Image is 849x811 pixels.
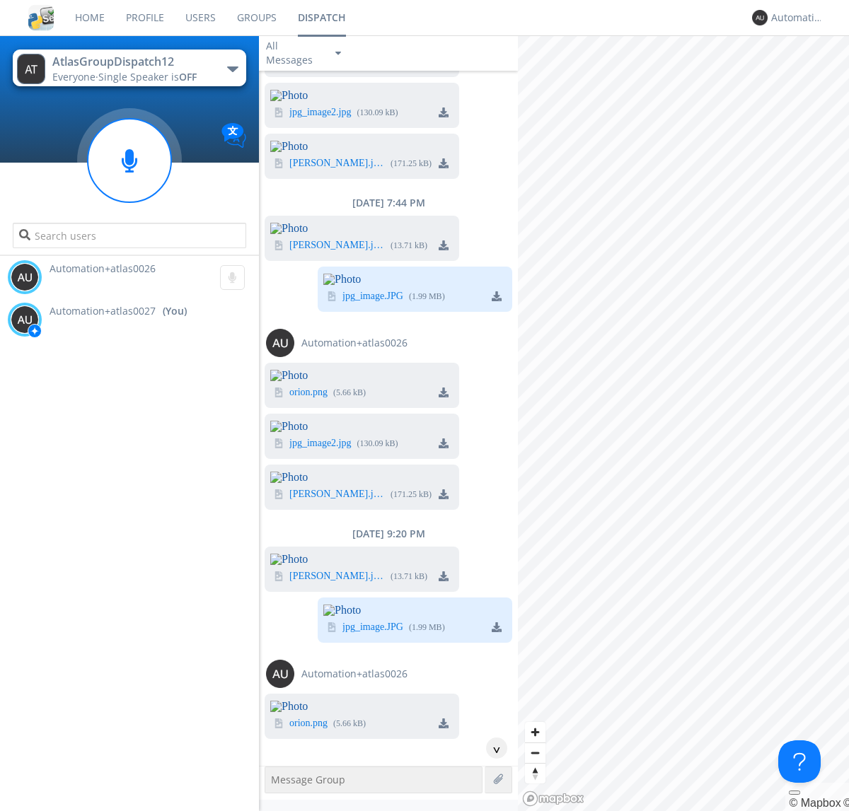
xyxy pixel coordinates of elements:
[266,660,294,688] img: 373638.png
[323,605,512,616] img: Photo
[771,11,824,25] div: Automation+atlas0027
[289,158,385,170] a: [PERSON_NAME].jpeg
[52,54,212,70] div: AtlasGroupDispatch12
[439,489,449,499] img: download media button
[270,421,459,432] img: Photo
[98,70,197,83] span: Single Speaker is
[274,387,284,397] img: image icon
[391,240,427,252] div: ( 13.71 kB )
[789,797,841,809] a: Mapbox
[391,489,432,501] div: ( 171.25 kB )
[221,123,246,148] img: Translation enabled
[327,622,337,632] img: image icon
[11,263,39,291] img: 373638.png
[391,158,432,170] div: ( 171.25 kB )
[289,571,385,583] a: [PERSON_NAME].jpeg
[333,387,366,399] div: ( 5.66 kB )
[486,737,507,759] div: ^
[289,438,352,450] a: jpg_image2.jpg
[492,622,502,632] img: download media button
[274,489,284,499] img: image icon
[778,740,821,783] iframe: Toggle Customer Support
[342,291,403,303] a: jpg_image.JPG
[342,622,403,634] a: jpg_image.JPG
[289,718,328,730] a: orion.png
[301,667,408,681] span: Automation+atlas0026
[52,70,212,84] div: Everyone ·
[439,158,449,168] img: download media button
[525,742,545,763] button: Zoom out
[50,304,156,318] span: Automation+atlas0027
[274,240,284,250] img: image icon
[270,370,459,381] img: Photo
[333,718,366,730] div: ( 5.66 kB )
[492,291,502,301] img: download media button
[327,291,337,301] img: image icon
[301,336,408,350] span: Automation+atlas0026
[270,554,459,565] img: Photo
[439,438,449,448] img: download media button
[409,622,445,634] div: ( 1.99 MB )
[525,763,545,783] button: Reset bearing to north
[289,107,352,119] a: jpg_image2.jpg
[289,387,328,399] a: orion.png
[11,305,39,334] img: 373638.png
[439,240,449,250] img: download media button
[439,387,449,397] img: download media button
[270,223,459,234] img: Photo
[323,274,512,285] img: Photo
[752,10,768,25] img: 373638.png
[274,571,284,581] img: image icon
[289,240,385,252] a: [PERSON_NAME].jpeg
[439,718,449,728] img: download media button
[274,158,284,168] img: image icon
[439,571,449,581] img: download media button
[522,790,584,807] a: Mapbox logo
[13,223,246,248] input: Search users
[409,291,445,303] div: ( 1.99 MB )
[439,107,449,117] img: download media button
[266,39,323,67] div: All Messages
[270,90,459,101] img: Photo
[289,489,385,501] a: [PERSON_NAME].jpeg
[525,722,545,742] button: Zoom in
[335,52,341,55] img: caret-down-sm.svg
[274,718,284,728] img: image icon
[179,70,197,83] span: OFF
[274,438,284,448] img: image icon
[17,54,45,84] img: 373638.png
[270,472,459,483] img: Photo
[270,701,459,712] img: Photo
[13,49,246,86] button: AtlasGroupDispatch12Everyone·Single Speaker isOFF
[266,329,294,357] img: 373638.png
[163,304,187,318] div: (You)
[28,5,54,30] img: cddb5a64eb264b2086981ab96f4c1ba7
[789,790,800,795] button: Toggle attribution
[270,141,459,152] img: Photo
[525,764,545,783] span: Reset bearing to north
[357,107,398,119] div: ( 130.09 kB )
[50,262,156,275] span: Automation+atlas0026
[274,107,284,117] img: image icon
[259,196,518,210] div: [DATE] 7:44 PM
[259,527,518,541] div: [DATE] 9:20 PM
[391,571,427,583] div: ( 13.71 kB )
[357,438,398,450] div: ( 130.09 kB )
